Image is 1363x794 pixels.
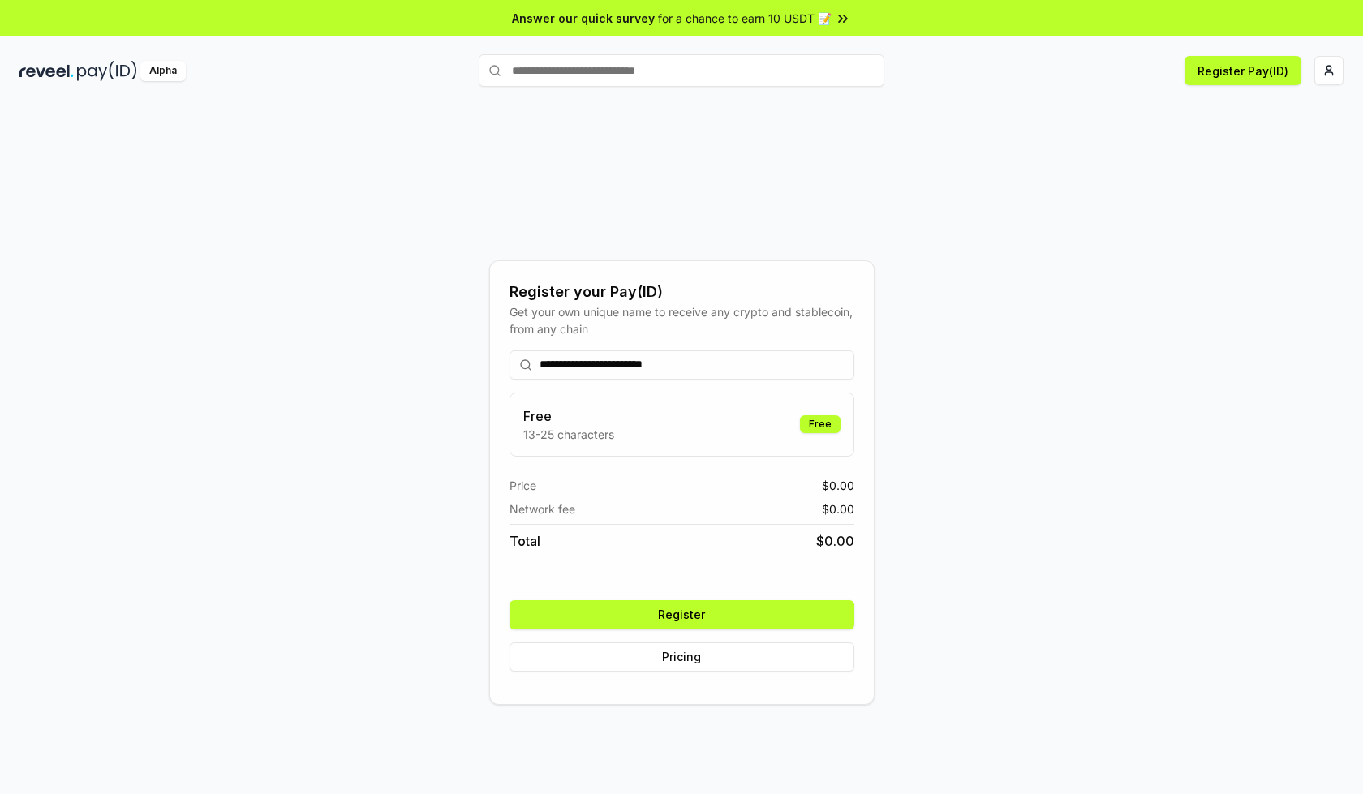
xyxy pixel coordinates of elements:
button: Register Pay(ID) [1185,56,1301,85]
div: Alpha [140,61,186,81]
button: Register [510,600,854,629]
span: Network fee [510,500,575,517]
div: Free [800,415,841,433]
div: Register your Pay(ID) [510,281,854,303]
h3: Free [523,406,614,426]
button: Pricing [510,642,854,672]
span: Price [510,477,536,494]
div: Get your own unique name to receive any crypto and stablecoin, from any chain [510,303,854,337]
span: Total [510,531,540,551]
span: for a chance to earn 10 USDT 📝 [658,10,832,27]
span: $ 0.00 [816,531,854,551]
img: reveel_dark [19,61,74,81]
p: 13-25 characters [523,426,614,443]
span: $ 0.00 [822,500,854,517]
span: Answer our quick survey [512,10,655,27]
span: $ 0.00 [822,477,854,494]
img: pay_id [77,61,137,81]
